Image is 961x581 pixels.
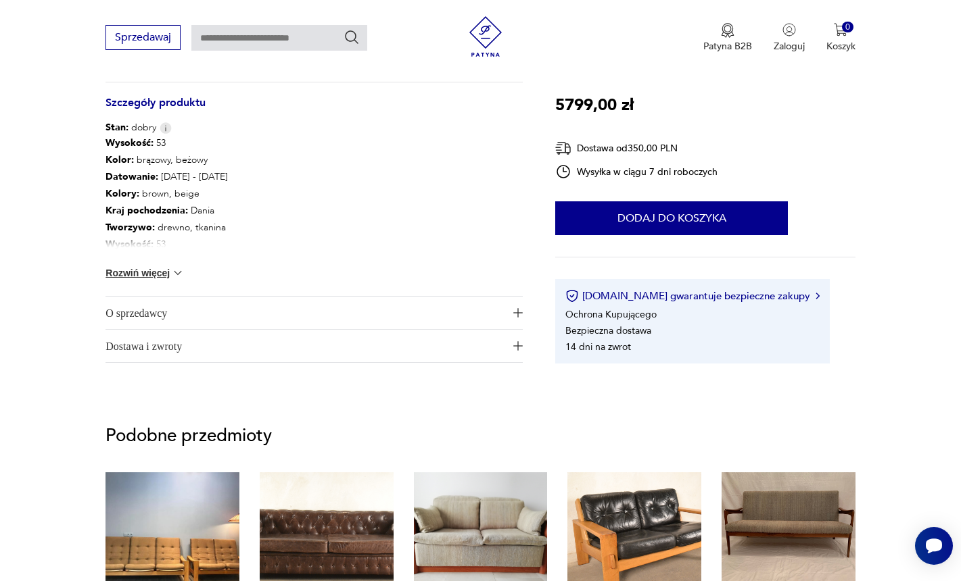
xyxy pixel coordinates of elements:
[344,29,360,45] button: Szukaj
[106,121,128,134] b: Stan:
[565,324,651,336] li: Bezpieczna dostawa
[106,136,154,149] b: Wysokość :
[106,219,228,236] p: drewno, tkanina
[106,25,181,50] button: Sprzedawaj
[106,221,155,234] b: Tworzywo :
[106,330,505,362] span: Dostawa i zwroty
[915,527,953,565] iframe: Smartsupp widget button
[106,153,134,166] b: Kolor:
[842,22,853,33] div: 0
[721,23,734,38] img: Ikona medalu
[774,40,805,53] p: Zaloguj
[565,289,579,303] img: Ikona certyfikatu
[555,140,571,157] img: Ikona dostawy
[160,122,172,134] img: Info icon
[565,307,657,320] li: Ochrona Kupującego
[106,428,855,444] p: Podobne przedmioty
[703,40,752,53] p: Patyna B2B
[513,308,523,318] img: Ikona plusa
[106,99,523,121] h3: Szczegóły produktu
[171,266,185,280] img: chevron down
[826,23,855,53] button: 0Koszyk
[106,187,139,200] b: Kolory :
[513,341,523,351] img: Ikona plusa
[816,293,820,299] img: Ikona strzałki w prawo
[106,266,184,280] button: Rozwiń więcej
[555,163,718,180] div: Wysyłka w ciągu 7 dni roboczych
[106,34,181,43] a: Sprzedawaj
[106,236,228,253] p: 53
[106,151,228,168] p: brązowy, beżowy
[106,330,523,362] button: Ikona plusaDostawa i zwroty
[703,23,752,53] button: Patyna B2B
[782,23,796,36] img: Ikonka użytkownika
[106,297,523,329] button: Ikona plusaO sprzedawcy
[555,140,718,157] div: Dostawa od 350,00 PLN
[106,121,156,134] span: dobry
[106,297,505,329] span: O sprzedawcy
[106,202,228,219] p: Dania
[106,168,228,185] p: [DATE] - [DATE]
[106,185,228,202] p: brown, beige
[106,204,188,217] b: Kraj pochodzenia :
[555,201,788,235] button: Dodaj do koszyka
[106,134,228,151] p: 53
[834,23,847,36] img: Ikona koszyka
[106,238,154,251] b: Wysokość :
[774,23,805,53] button: Zaloguj
[703,23,752,53] a: Ikona medaluPatyna B2B
[465,16,506,57] img: Patyna - sklep z meblami i dekoracjami vintage
[826,40,855,53] p: Koszyk
[565,340,631,353] li: 14 dni na zwrot
[565,289,819,303] button: [DOMAIN_NAME] gwarantuje bezpieczne zakupy
[106,170,158,183] b: Datowanie :
[555,93,634,118] p: 5799,00 zł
